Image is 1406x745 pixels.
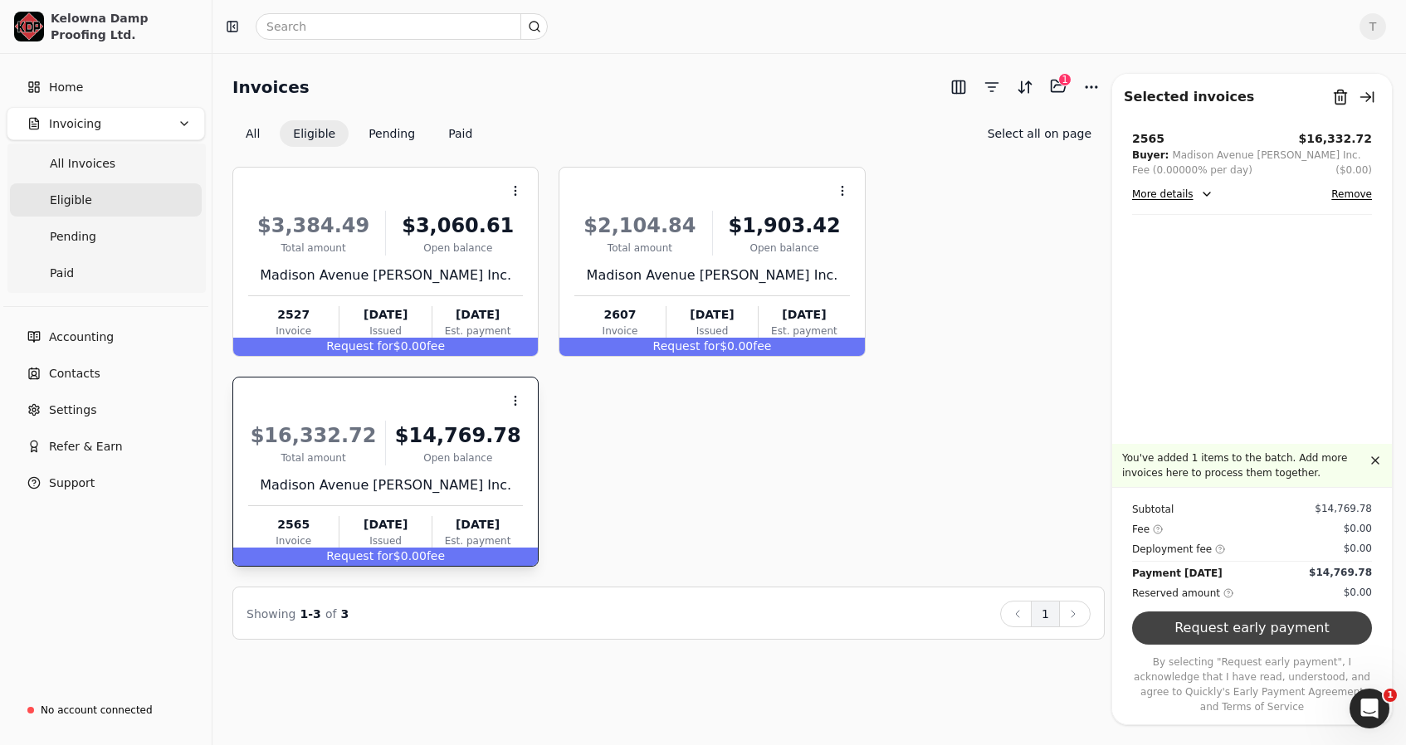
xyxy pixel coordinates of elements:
div: $3,060.61 [393,211,523,241]
div: Invoice filter options [232,120,486,147]
div: No account connected [41,703,153,718]
button: More details [1132,184,1213,204]
button: Support [7,466,205,499]
div: [DATE] [432,516,523,533]
div: Est. payment [759,324,849,338]
a: No account connected [7,695,205,725]
span: fee [427,339,445,353]
div: Fee (0.00000% per day) [1132,163,1252,178]
div: $14,769.78 [1315,501,1372,516]
span: Pending [50,228,96,246]
div: $16,332.72 [248,421,378,450]
a: All Invoices [10,147,202,180]
button: Paid [435,120,486,147]
span: All Invoices [50,155,115,173]
iframe: Intercom live chat [1350,689,1389,728]
button: Select all on page [974,120,1105,147]
div: Est. payment [432,324,523,338]
div: Madison Avenue [PERSON_NAME] Inc. [1172,148,1360,163]
button: Eligible [280,120,349,147]
div: Total amount [248,241,378,256]
button: Sort [1012,74,1038,100]
div: Selected invoices [1124,87,1254,107]
button: Pending [355,120,428,147]
span: Request for [653,339,720,353]
div: Issued [339,324,431,338]
a: Pending [10,220,202,253]
span: fee [753,339,771,353]
button: All [232,120,273,147]
button: $16,332.72 [1298,130,1372,148]
div: Kelowna Damp Proofing Ltd. [51,10,198,43]
span: Showing [247,607,295,621]
div: Subtotal [1132,501,1174,518]
span: of [325,607,337,621]
div: Total amount [248,450,378,465]
span: Request for [326,339,393,353]
a: Eligible [10,183,202,217]
h2: Invoices [232,74,310,100]
div: Issued [339,533,431,548]
div: 2527 [248,306,339,324]
span: Paid [50,265,74,282]
div: Madison Avenue [PERSON_NAME] Inc. [574,265,849,285]
div: $0.00 [1344,585,1372,600]
div: Open balance [720,241,850,256]
div: [DATE] [339,516,431,533]
div: [DATE] [759,306,849,324]
span: 1 [1384,689,1397,702]
div: $0.00 [1344,521,1372,536]
img: f4a783b0-c7ce-4d46-a338-3c1eb624d3c7.png [14,12,44,41]
p: You've added 1 items to the batch. Add more invoices here to process them together. [1122,450,1365,480]
span: Accounting [49,329,114,346]
span: Contacts [49,365,100,382]
button: Refer & Earn [7,430,205,463]
button: More [1078,74,1105,100]
a: Accounting [7,320,205,353]
div: $0.00 [233,548,538,566]
div: $0.00 [559,338,864,356]
div: $14,769.78 [393,421,523,450]
span: Eligible [50,192,92,209]
span: Support [49,475,95,492]
div: Est. payment [432,533,523,548]
div: [DATE] [339,306,431,324]
div: Reserved amount [1132,585,1233,601]
div: $14,769.78 [1309,565,1372,580]
div: ($0.00) [1335,163,1372,178]
div: Invoice [574,324,665,338]
a: Settings [7,393,205,426]
div: 2565 [1132,130,1164,148]
div: Fee [1132,521,1163,538]
div: Madison Avenue [PERSON_NAME] Inc. [248,265,523,285]
div: Buyer: [1132,148,1169,163]
div: $2,104.84 [574,211,705,241]
button: Request early payment [1132,611,1372,645]
span: Home [49,79,83,96]
div: Total amount [574,241,705,256]
div: $1,903.42 [720,211,850,241]
div: Issued [666,324,758,338]
div: Invoice [248,324,339,338]
div: $3,384.49 [248,211,378,241]
span: Invoicing [49,115,101,133]
button: Remove [1331,184,1372,204]
div: Open balance [393,450,523,465]
div: Open balance [393,241,523,256]
span: fee [427,549,445,562]
div: 2565 [248,516,339,533]
span: 3 [341,607,349,621]
button: Batch (1) [1045,73,1072,100]
span: Request for [326,549,393,562]
div: $0.00 [1344,541,1372,556]
div: 1 [1058,73,1072,86]
span: 1 - 3 [300,607,321,621]
div: 2607 [574,306,665,324]
button: T [1360,13,1386,40]
div: Payment [DATE] [1132,565,1223,582]
div: Madison Avenue [PERSON_NAME] Inc. [248,475,523,495]
input: Search [256,13,548,40]
span: Refer & Earn [49,438,123,455]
